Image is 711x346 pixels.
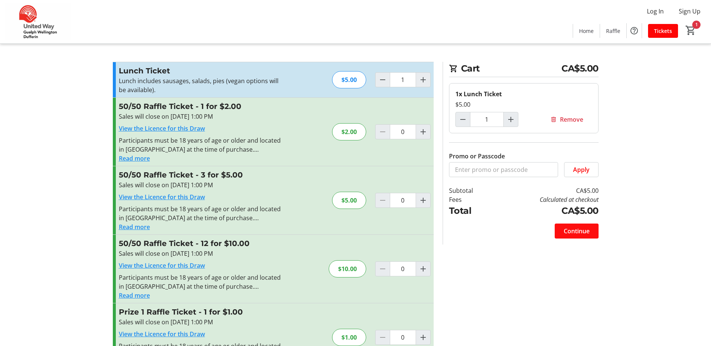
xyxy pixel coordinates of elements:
[119,330,205,338] a: View the Licence for this Draw
[647,7,664,16] span: Log In
[555,224,599,239] button: Continue
[119,136,283,154] div: Participants must be 18 years of age or older and located in [GEOGRAPHIC_DATA] at the time of pur...
[673,5,707,17] button: Sign Up
[606,27,620,35] span: Raffle
[390,72,416,87] input: Lunch Ticket Quantity
[564,227,590,236] span: Continue
[449,62,599,77] h2: Cart
[332,192,366,209] div: $5.00
[332,329,366,346] div: $1.00
[492,204,598,218] td: CA$5.00
[648,24,678,38] a: Tickets
[492,195,598,204] td: Calculated at checkout
[627,23,642,38] button: Help
[119,318,283,327] div: Sales will close on [DATE] 1:00 PM
[449,204,492,218] td: Total
[4,3,71,40] img: United Way Guelph Wellington Dufferin's Logo
[654,27,672,35] span: Tickets
[560,115,583,124] span: Remove
[600,24,626,38] a: Raffle
[119,112,283,121] div: Sales will close on [DATE] 1:00 PM
[679,7,701,16] span: Sign Up
[504,112,518,127] button: Increment by one
[684,24,698,37] button: Cart
[119,180,283,189] div: Sales will close on [DATE] 1:00 PM
[119,249,283,258] div: Sales will close on [DATE] 1:00 PM
[119,154,150,163] button: Read more
[119,261,205,270] a: View the Licence for this Draw
[329,260,366,277] div: $10.00
[573,24,600,38] a: Home
[376,73,390,87] button: Decrement by one
[332,71,366,88] div: $5.00
[561,62,599,75] span: CA$5.00
[492,186,598,195] td: CA$5.00
[119,169,283,180] h3: 50/50 Raffle Ticket - 3 for $5.00
[449,186,492,195] td: Subtotal
[470,112,504,127] input: Lunch Ticket Quantity
[119,204,283,222] div: Participants must be 18 years of age or older and located in [GEOGRAPHIC_DATA] at the time of pur...
[119,124,205,133] a: View the Licence for this Draw
[332,123,366,140] div: $2.00
[390,124,416,139] input: 50/50 Raffle Ticket Quantity
[416,193,430,207] button: Increment by one
[390,261,416,276] input: 50/50 Raffle Ticket Quantity
[456,112,470,127] button: Decrement by one
[564,162,599,177] button: Apply
[449,162,558,177] input: Enter promo or passcode
[119,101,283,112] h3: 50/50 Raffle Ticket - 1 for $2.00
[416,262,430,276] button: Increment by one
[119,193,205,201] a: View the Licence for this Draw
[119,65,283,76] h3: Lunch Ticket
[641,5,670,17] button: Log In
[579,27,594,35] span: Home
[455,89,592,98] div: 1x Lunch Ticket
[416,73,430,87] button: Increment by one
[390,193,416,208] input: 50/50 Raffle Ticket Quantity
[416,330,430,345] button: Increment by one
[449,152,505,161] label: Promo or Passcode
[119,76,283,94] p: Lunch includes sausages, salads, pies (vegan options will be available).
[119,306,283,318] h3: Prize 1 Raffle Ticket - 1 for $1.00
[455,100,592,109] div: $5.00
[119,291,150,300] button: Read more
[390,330,416,345] input: Prize 1 Raffle Ticket Quantity
[449,195,492,204] td: Fees
[541,112,592,127] button: Remove
[119,273,283,291] div: Participants must be 18 years of age or older and located in [GEOGRAPHIC_DATA] at the time of pur...
[119,238,283,249] h3: 50/50 Raffle Ticket - 12 for $10.00
[119,222,150,231] button: Read more
[416,125,430,139] button: Increment by one
[573,165,590,174] span: Apply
